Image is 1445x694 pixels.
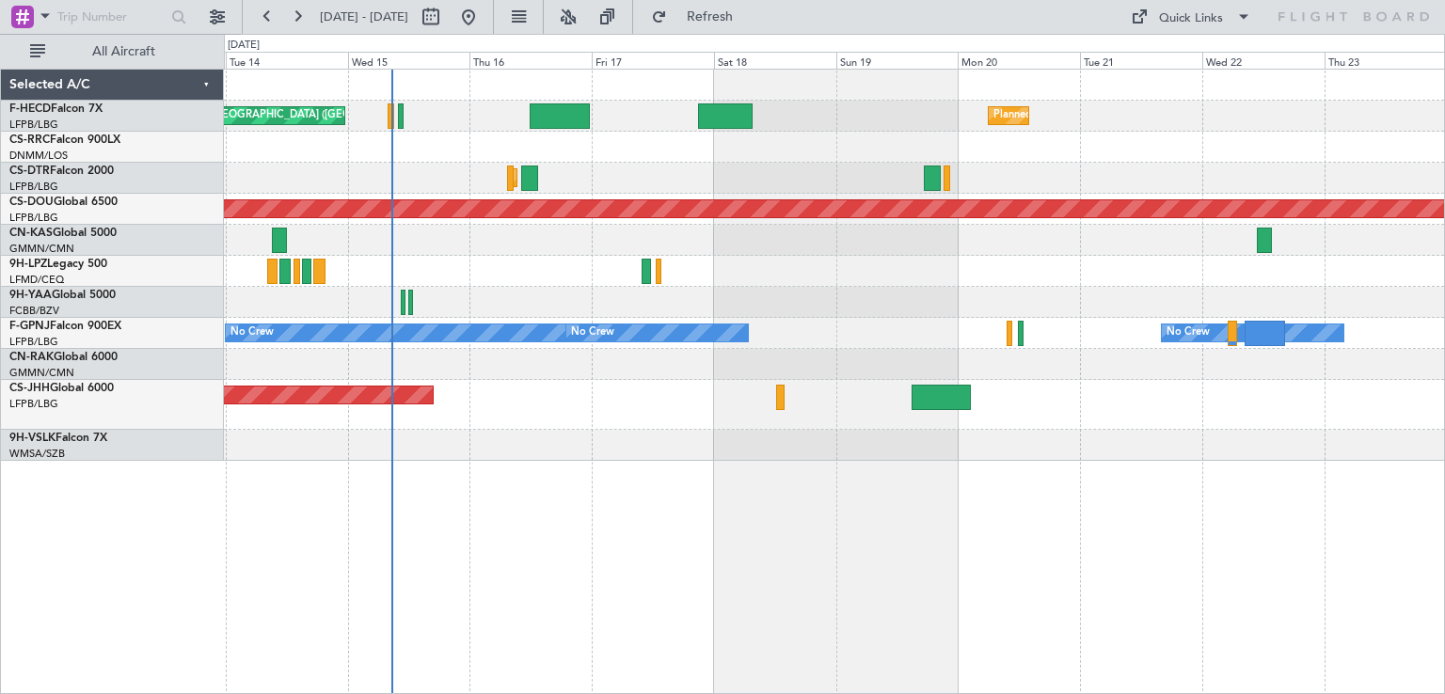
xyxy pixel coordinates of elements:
div: Wed 22 [1202,52,1325,69]
div: No Crew [230,319,274,347]
div: Quick Links [1159,9,1223,28]
span: F-HECD [9,103,51,115]
a: GMMN/CMN [9,366,74,380]
a: GMMN/CMN [9,242,74,256]
span: 9H-VSLK [9,433,56,444]
a: 9H-VSLKFalcon 7X [9,433,107,444]
a: WMSA/SZB [9,447,65,461]
a: DNMM/LOS [9,149,68,163]
a: 9H-YAAGlobal 5000 [9,290,116,301]
a: LFPB/LBG [9,397,58,411]
div: [DATE] [228,38,260,54]
button: All Aircraft [21,37,204,67]
span: CN-KAS [9,228,53,239]
a: F-GPNJFalcon 900EX [9,321,121,332]
a: CS-DTRFalcon 2000 [9,166,114,177]
div: Wed 15 [348,52,470,69]
div: Tue 21 [1080,52,1202,69]
a: CS-RRCFalcon 900LX [9,134,120,146]
div: No Crew [1167,319,1210,347]
input: Trip Number [57,3,166,31]
button: Quick Links [1121,2,1261,32]
a: F-HECDFalcon 7X [9,103,103,115]
a: LFPB/LBG [9,211,58,225]
div: Mon 20 [958,52,1080,69]
div: Sun 19 [836,52,959,69]
a: 9H-LPZLegacy 500 [9,259,107,270]
span: All Aircraft [49,45,198,58]
span: [DATE] - [DATE] [320,8,408,25]
div: Thu 16 [469,52,592,69]
span: 9H-LPZ [9,259,47,270]
div: No Crew [571,319,614,347]
a: FCBB/BZV [9,304,59,318]
button: Refresh [643,2,755,32]
div: Fri 17 [592,52,714,69]
span: 9H-YAA [9,290,52,301]
a: CS-JHHGlobal 6000 [9,383,114,394]
a: CN-RAKGlobal 6000 [9,352,118,363]
span: CN-RAK [9,352,54,363]
div: Planned Maint [GEOGRAPHIC_DATA] ([GEOGRAPHIC_DATA]) [993,102,1290,130]
a: LFMD/CEQ [9,273,64,287]
span: CS-RRC [9,134,50,146]
span: CS-JHH [9,383,50,394]
a: CN-KASGlobal 5000 [9,228,117,239]
span: Refresh [671,10,750,24]
div: Planned Maint [GEOGRAPHIC_DATA] ([GEOGRAPHIC_DATA]) [139,102,436,130]
a: LFPB/LBG [9,118,58,132]
span: CS-DTR [9,166,50,177]
div: Tue 14 [226,52,348,69]
a: LFPB/LBG [9,335,58,349]
span: CS-DOU [9,197,54,208]
a: LFPB/LBG [9,180,58,194]
a: CS-DOUGlobal 6500 [9,197,118,208]
div: Sat 18 [714,52,836,69]
span: F-GPNJ [9,321,50,332]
